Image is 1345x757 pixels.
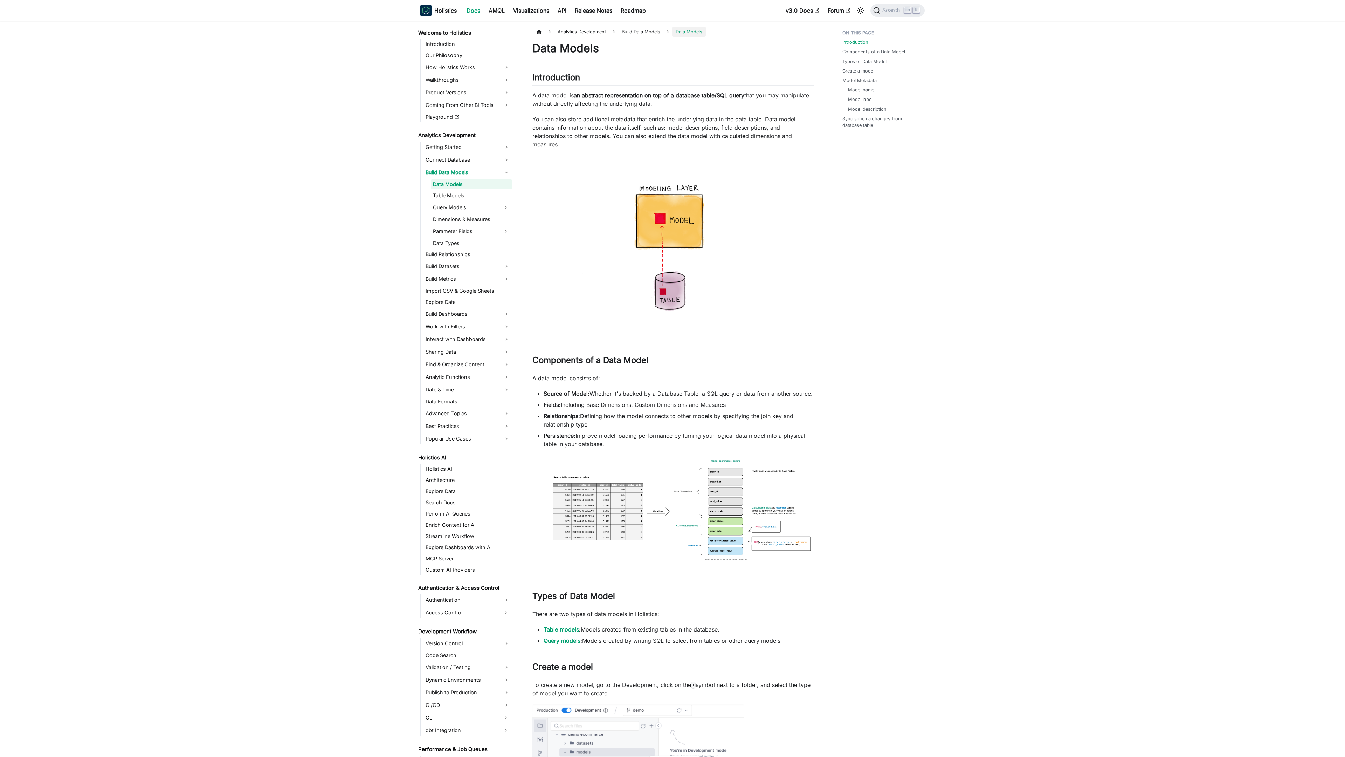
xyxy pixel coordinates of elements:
[423,464,512,474] a: Holistics AI
[423,321,512,332] a: Work with Filters
[423,475,512,485] a: Architecture
[781,5,823,16] a: v3.0 Docs
[423,638,512,649] a: Version Control
[484,5,509,16] a: AMQL
[532,41,814,55] h1: Data Models
[423,421,512,432] a: Best Practices
[416,583,512,593] a: Authentication & Access Control
[423,39,512,49] a: Introduction
[423,662,512,673] a: Validation / Testing
[532,355,814,368] h2: Components of a Data Model
[416,130,512,140] a: Analytics Development
[571,5,616,16] a: Release Notes
[618,27,664,37] span: Build Data Models
[434,6,457,15] b: Holistics
[532,374,814,382] p: A data model consists of:
[574,92,744,99] strong: an abstract representation on top of a database table/SQL query
[423,286,512,296] a: Import CSV & Google Sheets
[423,687,512,698] a: Publish to Production
[499,226,512,237] button: Expand sidebar category 'Parameter Fields'
[544,625,814,634] li: Models created from existing tables in the database.
[509,5,553,16] a: Visualizations
[544,390,589,397] strong: Source of Model:
[413,21,518,757] nav: Docs sidebar
[423,308,512,320] a: Build Dashboards
[423,607,499,618] a: Access Control
[544,401,814,409] li: Including Base Dimensions, Custom Dimensions and Measures
[431,191,512,200] a: Table Models
[423,112,512,122] a: Playground
[532,27,546,37] a: Home page
[532,610,814,618] p: There are two types of data models in Holistics:
[553,5,571,16] a: API
[544,389,814,398] li: Whether it's backed by a Database Table, a SQL query or data from another source.
[544,412,814,429] li: Defining how the model connects to other models by specifying the join key and relationship type
[416,453,512,463] a: Holistics AI
[423,62,512,73] a: How Holistics Works
[842,115,920,129] a: Sync schema changes from database table
[532,662,814,675] h2: Create a model
[423,100,512,111] a: Coming From Other BI Tools
[423,87,512,98] a: Product Versions
[423,531,512,541] a: Streamline Workflow
[423,498,512,507] a: Search Docs
[431,238,512,248] a: Data Types
[423,261,512,272] a: Build Datasets
[532,72,814,86] h2: Introduction
[420,5,432,16] img: Holistics
[420,5,457,16] a: HolisticsHolistics
[423,700,512,711] a: CI/CD
[880,7,904,14] span: Search
[913,7,920,13] kbd: K
[848,87,874,93] a: Model name
[423,167,512,178] a: Build Data Models
[423,674,512,686] a: Dynamic Environments
[423,273,512,285] a: Build Metrics
[431,226,499,237] a: Parameter Fields
[532,27,814,37] nav: Breadcrumbs
[423,371,512,383] a: Analytic Functions
[842,48,905,55] a: Components of a Data Model
[616,5,650,16] a: Roadmap
[823,5,855,16] a: Forum
[544,431,814,448] li: Improve model loading performance by turning your logical data model into a physical table in you...
[848,106,887,112] a: Model description
[532,91,814,108] p: A data model is that you may manipulate without directly affecting the underlying data.
[842,77,877,84] a: Model Metadata
[423,520,512,530] a: Enrich Context for AI
[423,725,499,736] a: dbt Integration
[423,74,512,86] a: Walkthroughs
[423,154,512,165] a: Connect Database
[544,626,579,633] a: Table models
[416,627,512,636] a: Development Workflow
[544,401,561,408] strong: Fields:
[532,681,814,697] p: To create a new model, go to the Development, click on the symbol next to a folder, and select th...
[423,346,512,357] a: Sharing Data
[870,4,925,17] button: Search (Ctrl+K)
[544,637,580,644] a: Query models
[855,5,866,16] button: Switch between dark and light mode (currently light mode)
[544,432,575,439] strong: Persistence:
[431,214,512,224] a: Dimensions & Measures
[499,607,512,618] button: Expand sidebar category 'Access Control'
[416,744,512,754] a: Performance & Job Queues
[691,682,696,689] code: +
[423,594,512,606] a: Authentication
[544,626,581,633] strong: :
[416,28,512,38] a: Welcome to Holistics
[423,712,499,723] a: CLI
[423,359,512,370] a: Find & Organize Content
[431,202,499,213] a: Query Models
[499,725,512,736] button: Expand sidebar category 'dbt Integration'
[423,509,512,519] a: Perform AI Queries
[499,712,512,723] button: Expand sidebar category 'CLI'
[544,412,580,420] strong: Relationships:
[842,39,868,46] a: Introduction
[462,5,484,16] a: Docs
[554,27,609,37] span: Analytics Development
[423,433,512,444] a: Popular Use Cases
[423,554,512,564] a: MCP Server
[431,179,512,189] a: Data Models
[842,68,874,74] a: Create a model
[544,637,582,644] strong: :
